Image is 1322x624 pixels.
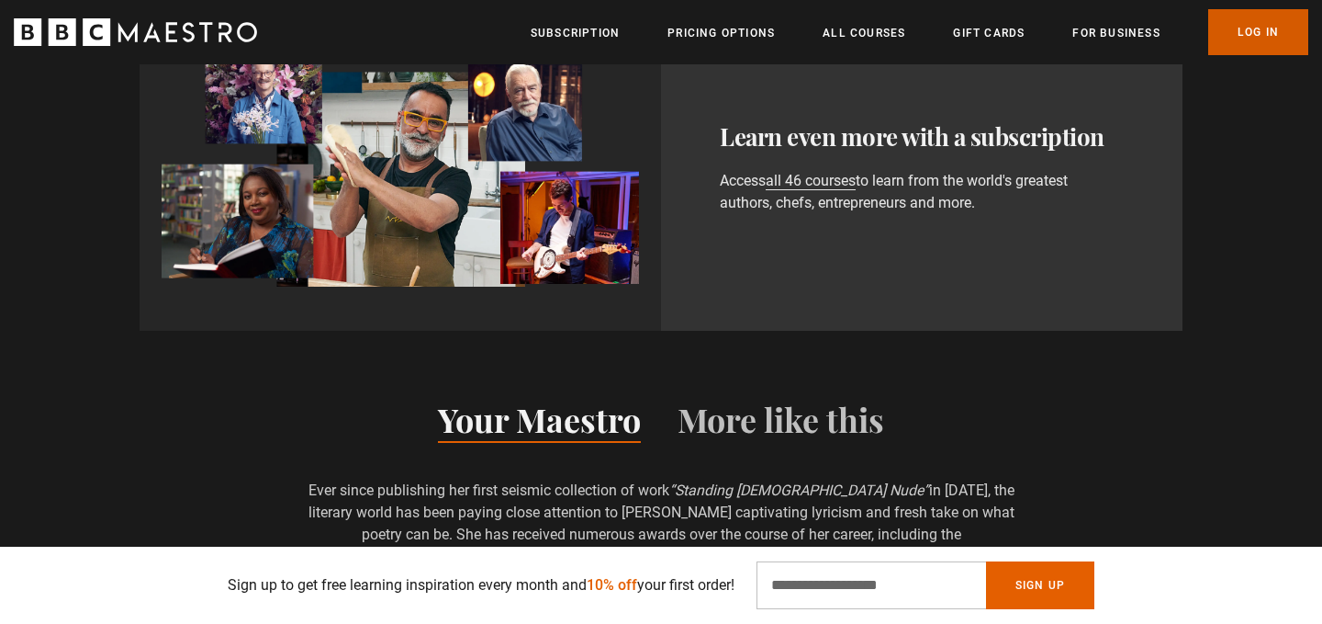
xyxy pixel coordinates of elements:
span: 10% off [587,576,637,594]
p: Sign up to get free learning inspiration every month and your first order! [228,574,734,596]
a: For business [1072,24,1160,42]
svg: BBC Maestro [14,18,257,46]
a: Gift Cards [953,24,1025,42]
button: Your Maestro [438,404,641,443]
nav: Primary [531,9,1308,55]
p: Ever since publishing her first seismic collection of work in [DATE], the literary world has been... [306,480,1017,590]
a: Subscription [531,24,620,42]
h3: Learn even more with a subscription [720,119,1124,155]
i: “Standing [DEMOGRAPHIC_DATA] Nude” [669,482,929,499]
a: Log In [1208,9,1308,55]
a: All Courses [823,24,905,42]
a: Pricing Options [667,24,775,42]
p: Access to learn from the world's greatest authors, chefs, entrepreneurs and more. [720,170,1124,214]
button: Sign Up [986,562,1094,609]
button: More like this [678,404,884,443]
a: all 46 courses [766,172,856,190]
